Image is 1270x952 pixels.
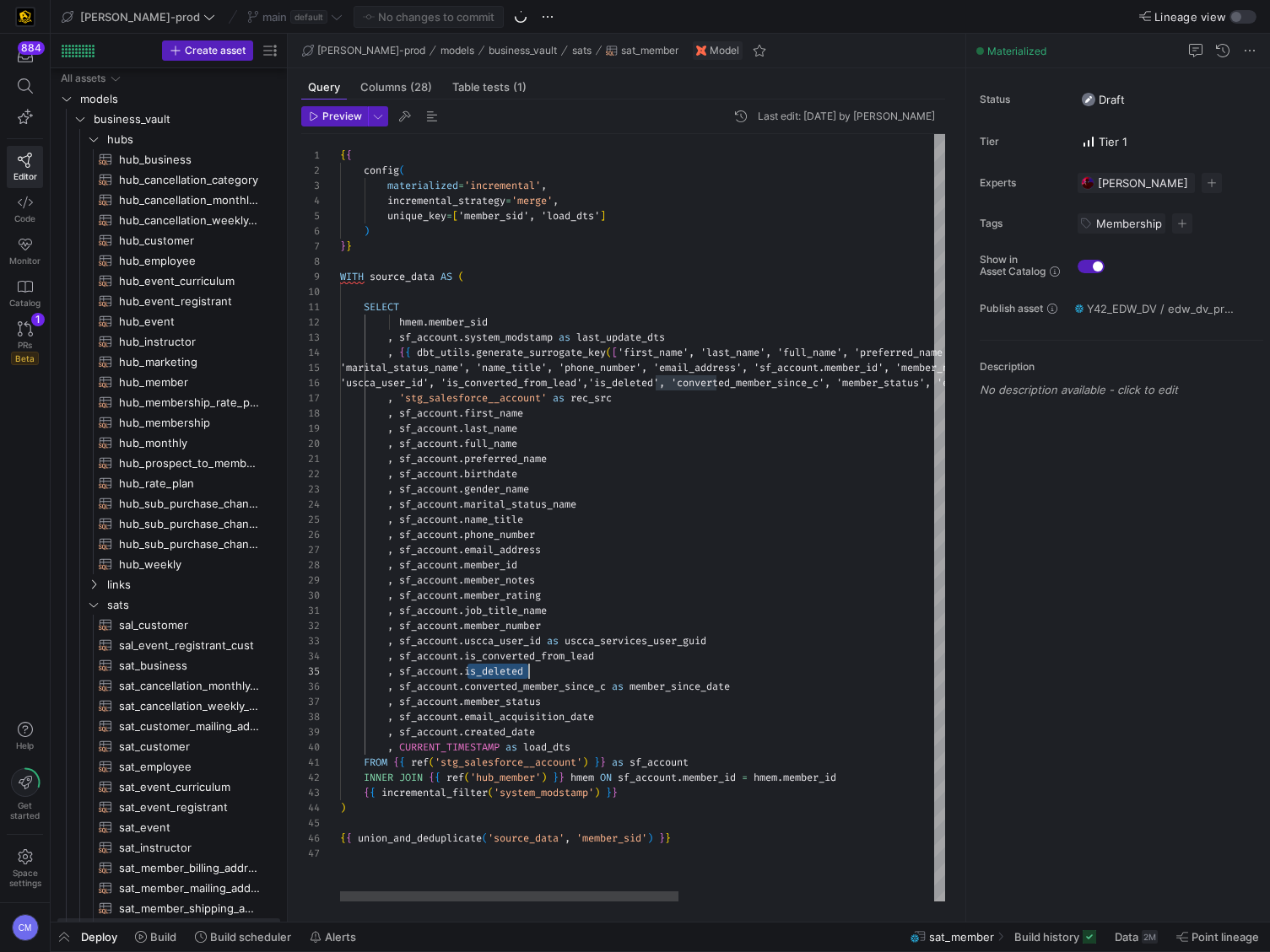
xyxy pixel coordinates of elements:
span: materialized [387,179,458,192]
div: Press SPACE to select this row. [57,574,280,594]
span: rec_src [570,391,612,405]
div: Press SPACE to select this row. [57,493,280,514]
a: sat_member_shipping_address​​​​​​​​​​ [57,898,280,918]
span: Publish asset [980,303,1043,315]
div: 1 [31,313,45,326]
span: ] [600,209,606,223]
span: 'marital_status_name', 'name_title', 'phon [340,361,588,374]
span: hub_event_registrant​​​​​​​​​​ [119,292,261,311]
a: sat_customer​​​​​​​​​​ [57,736,280,756]
span: hub_event_curriculum​​​​​​​​​​ [119,272,261,291]
span: hub_rate_plan​​​​​​​​​​ [119,474,261,493]
span: full_name [464,437,517,450]
span: sats [107,595,278,615]
span: sf_account [399,498,458,511]
div: 24 [301,497,320,512]
span: sal_customer​​​​​​​​​​ [119,616,261,635]
span: = [446,209,452,223]
a: sat_event_curriculum​​​​​​​​​​ [57,777,280,797]
div: 26 [301,527,320,542]
a: Code [7,188,43,230]
span: hub_membership_rate_plan​​​​​​​​​​ [119,393,261,412]
span: as [559,331,570,344]
a: Catalog [7,272,43,315]
span: preferred_name [464,452,547,465]
a: sat_event​​​​​​​​​​ [57,817,280,837]
a: hub_member​​​​​​​​​​ [57,372,280,392]
div: Press SPACE to select this row. [57,392,280,412]
span: sats [572,45,592,56]
a: hub_membership_rate_plan​​​​​​​​​​ [57,392,280,412]
span: hub_cancellation_weekly_forecast​​​​​​​​​​ [119,211,261,230]
span: sf_account [399,406,458,420]
span: hub_weekly​​​​​​​​​​ [119,555,261,574]
span: Build [150,930,176,944]
span: , [553,194,559,207]
div: 11 [301,299,320,315]
span: , [387,391,393,405]
span: Catalog [9,298,41,308]
span: [ [452,209,458,223]
div: Press SPACE to select this row. [57,68,280,89]
div: 15 [301,360,320,375]
div: 19 [301,421,320,436]
span: Get started [10,800,40,820]
span: hub_member​​​​​​​​​​ [119,373,261,392]
a: hub_monthly​​​​​​​​​​ [57,433,280,453]
a: hub_membership​​​​​​​​​​ [57,412,280,433]
span: models [440,45,474,56]
span: sf_account [399,452,458,465]
a: https://storage.googleapis.com/y42-prod-data-exchange/images/uAsz27BndGEK0hZWDFeOjoxA7jCwgK9jE472... [7,3,43,31]
img: Draft [1082,93,1095,106]
span: [PERSON_NAME]-prod [80,10,200,24]
div: 13 [301,330,320,345]
span: Build history [1014,930,1079,944]
div: 12 [301,315,320,330]
div: Press SPACE to select this row. [57,109,280,129]
button: [PERSON_NAME]-prod [57,6,219,28]
span: = [505,194,511,207]
a: hub_event_curriculum​​​​​​​​​​ [57,271,280,291]
span: WITH [340,270,364,283]
span: , [387,498,393,511]
a: hub_customer​​​​​​​​​​ [57,230,280,250]
span: ) [364,224,370,238]
div: 10 [301,284,320,299]
button: CM [7,910,43,945]
div: 4 [301,193,320,208]
span: Experts [980,177,1064,189]
span: sf_account [399,513,458,526]
span: Point lineage [1192,930,1259,944]
span: Query [308,82,340,93]
span: , [387,467,393,481]
span: [ [612,346,618,359]
span: hubs [107,130,278,149]
div: Press SPACE to select this row. [57,271,280,291]
span: . [458,331,464,344]
span: . [458,467,464,481]
span: Space settings [9,868,41,888]
span: dbt_utils [417,346,470,359]
span: . [458,482,464,496]
button: models [436,40,478,61]
div: 17 [301,390,320,406]
span: sat_business​​​​​​​​​​ [119,656,261,675]
div: 1 [301,148,320,163]
span: hub_sub_purchase_channel_weekly_forecast​​​​​​​​​​ [119,514,261,534]
a: sat_event_registrant​​​​​​​​​​ [57,797,280,817]
span: _status', 'email_acquisition_date', 'created_date' [878,376,1173,390]
span: sat_member_mailing_address​​​​​​​​​​ [119,879,261,898]
span: Membership [1096,217,1162,230]
a: hub_instructor​​​​​​​​​​ [57,331,280,352]
span: { [405,346,411,359]
span: member_sid [429,315,488,329]
button: 884 [7,40,43,71]
img: Tier 1 - Critical [1082,135,1095,148]
a: Editor [7,146,43,188]
span: hub_prospect_to_member_conversion​​​​​​​​​​ [119,454,261,473]
span: , [387,513,393,526]
div: 22 [301,466,320,481]
span: sat_event_curriculum​​​​​​​​​​ [119,777,261,797]
div: 6 [301,223,320,239]
span: models [80,89,278,109]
